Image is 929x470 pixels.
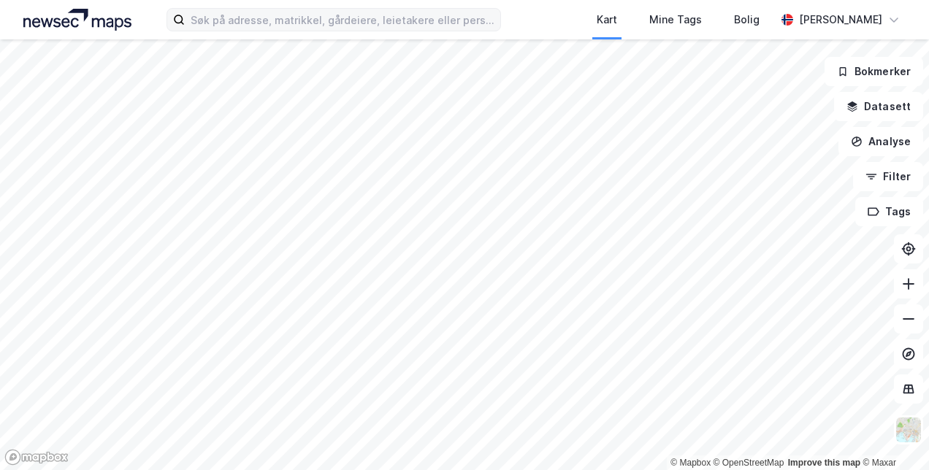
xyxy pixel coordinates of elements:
[788,458,860,468] a: Improve this map
[856,400,929,470] div: Kontrollprogram for chat
[597,11,617,28] div: Kart
[185,9,500,31] input: Søk på adresse, matrikkel, gårdeiere, leietakere eller personer
[825,57,923,86] button: Bokmerker
[670,458,711,468] a: Mapbox
[838,127,923,156] button: Analyse
[714,458,784,468] a: OpenStreetMap
[855,197,923,226] button: Tags
[799,11,882,28] div: [PERSON_NAME]
[856,400,929,470] iframe: Chat Widget
[4,449,69,466] a: Mapbox homepage
[23,9,131,31] img: logo.a4113a55bc3d86da70a041830d287a7e.svg
[734,11,760,28] div: Bolig
[853,162,923,191] button: Filter
[649,11,702,28] div: Mine Tags
[834,92,923,121] button: Datasett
